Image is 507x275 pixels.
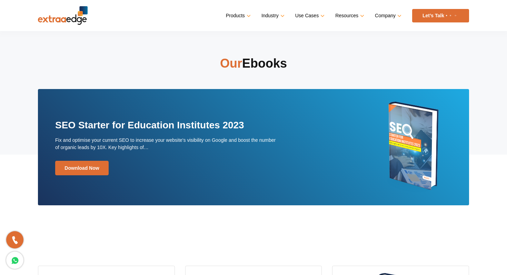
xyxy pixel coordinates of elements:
[335,11,363,21] a: Resources
[55,137,278,151] p: Fix and optimise your current SEO to increase your website's visibility on Google and boost the n...
[55,161,109,175] a: Download Now
[38,55,469,72] h2: Ebooks
[220,56,242,70] strong: Our
[226,11,249,21] a: Products
[261,11,283,21] a: Industry
[375,11,400,21] a: Company
[295,11,323,21] a: Use Cases
[55,120,244,130] a: SEO Starter for Education Institutes 2023
[412,9,469,22] a: Let’s Talk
